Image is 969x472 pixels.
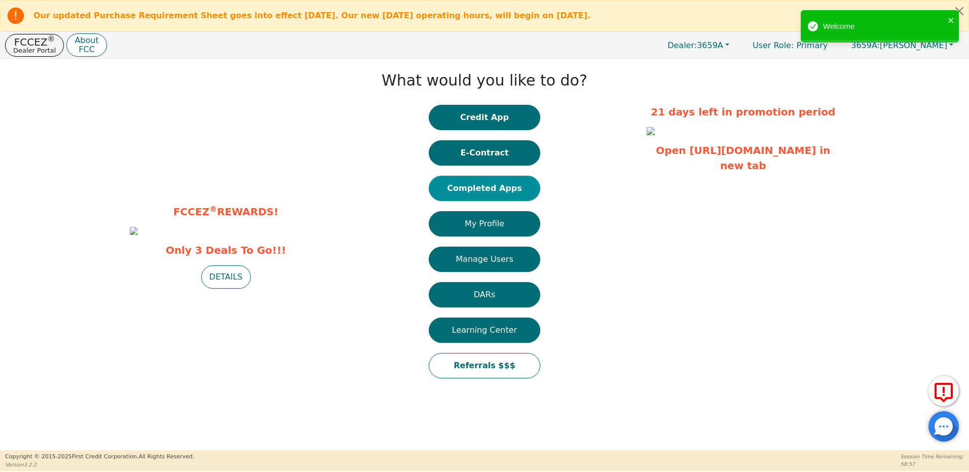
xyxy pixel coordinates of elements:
button: Completed Apps [429,176,540,201]
sup: ® [209,205,217,214]
p: About [74,36,98,45]
span: 3659A [667,41,723,50]
button: E-Contract [429,140,540,166]
sup: ® [48,34,55,44]
p: FCCEZ [13,37,56,47]
p: Primary [742,35,838,55]
button: FCCEZ®Dealer Portal [5,34,64,57]
p: Version 3.2.2 [5,461,194,468]
p: Copyright © 2015- 2025 First Credit Corporation. [5,453,194,461]
h1: What would you like to do? [382,71,587,90]
button: DARs [429,282,540,307]
button: Referrals $$$ [429,353,540,378]
button: Manage Users [429,247,540,272]
span: User Role : [753,41,794,50]
button: My Profile [429,211,540,237]
button: Close alert [950,1,968,21]
a: User Role: Primary [742,35,838,55]
span: All Rights Reserved. [138,453,194,460]
b: Our updated Purchase Requirement Sheet goes into effect [DATE]. Our new [DATE] operating hours, w... [33,11,590,20]
p: Dealer Portal [13,47,56,54]
p: 21 days left in promotion period [647,104,839,120]
span: 3659A: [851,41,880,50]
p: Session Time Remaining: [901,453,964,460]
button: DETAILS [201,265,251,289]
span: Only 3 Deals To Go!!! [130,243,322,258]
button: Credit App [429,105,540,130]
div: Welcome [823,21,945,32]
button: Learning Center [429,318,540,343]
button: close [948,14,955,26]
button: AboutFCC [66,33,106,57]
p: 58:57 [901,460,964,468]
p: FCCEZ REWARDS! [130,204,322,219]
img: ee1fb4b7-9b38-40fa-9768-102825163285 [130,227,138,235]
p: FCC [74,46,98,54]
button: Report Error to FCC [928,376,959,406]
button: Dealer:3659A [657,37,740,53]
span: Dealer: [667,41,697,50]
span: [PERSON_NAME] [851,41,947,50]
img: 4db7a6a0-8dc7-4828-a0a8-5f6b37ba9a18 [647,127,655,135]
a: Open [URL][DOMAIN_NAME] in new tab [656,144,830,172]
